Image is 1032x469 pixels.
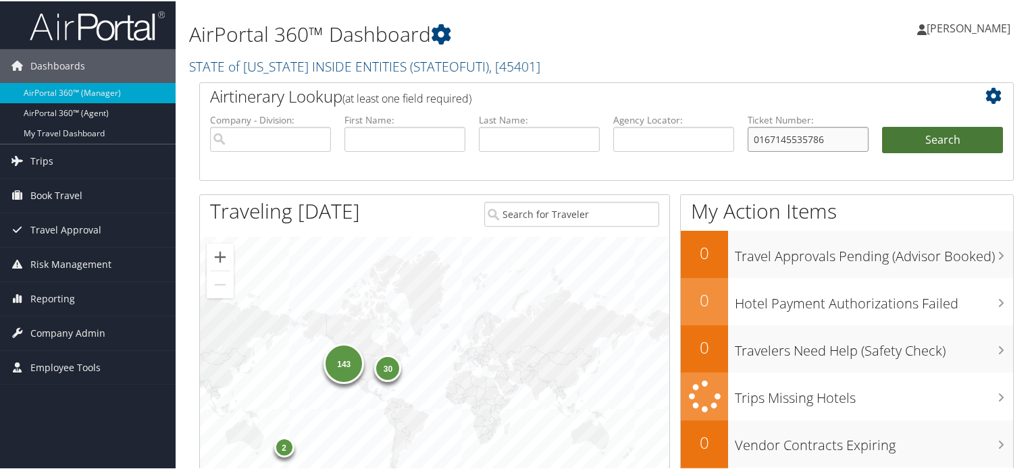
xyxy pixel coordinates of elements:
span: , [ 45401 ] [489,56,540,74]
label: Company - Division: [210,112,331,126]
a: 0Travel Approvals Pending (Advisor Booked) [681,229,1013,277]
label: Ticket Number: [748,112,869,126]
button: Search [882,126,1003,153]
span: Company Admin [30,315,105,349]
h2: 0 [681,430,728,453]
div: 30 [374,354,401,381]
a: STATE of [US_STATE] INSIDE ENTITIES [189,56,540,74]
span: [PERSON_NAME] [927,20,1010,34]
input: Search for Traveler [484,200,660,225]
h1: Traveling [DATE] [210,196,360,224]
span: Travel Approval [30,212,101,246]
span: Dashboards [30,48,85,82]
h2: 0 [681,335,728,358]
h3: Hotel Payment Authorizations Failed [735,286,1013,312]
div: 143 [324,342,364,383]
a: [PERSON_NAME] [917,7,1024,47]
span: Trips [30,143,53,177]
span: Reporting [30,281,75,314]
span: Book Travel [30,177,82,211]
a: Trips Missing Hotels [681,371,1013,419]
h2: Airtinerary Lookup [210,84,935,107]
label: Last Name: [479,112,600,126]
a: 0Hotel Payment Authorizations Failed [681,277,1013,324]
label: First Name: [344,112,465,126]
span: Employee Tools [30,350,101,383]
h3: Travel Approvals Pending (Advisor Booked) [735,239,1013,265]
span: Risk Management [30,246,111,280]
label: Agency Locator: [613,112,734,126]
button: Zoom in [207,242,234,269]
a: 0Vendor Contracts Expiring [681,419,1013,466]
span: ( STATEOFUTI ) [410,56,489,74]
h3: Travelers Need Help (Safety Check) [735,333,1013,359]
h1: AirPortal 360™ Dashboard [189,19,746,47]
h3: Trips Missing Hotels [735,381,1013,406]
button: Zoom out [207,270,234,297]
h3: Vendor Contracts Expiring [735,428,1013,453]
h2: 0 [681,240,728,263]
span: (at least one field required) [342,90,471,105]
h1: My Action Items [681,196,1013,224]
h2: 0 [681,287,728,310]
div: 2 [274,435,294,456]
img: airportal-logo.png [30,9,165,40]
a: 0Travelers Need Help (Safety Check) [681,324,1013,371]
